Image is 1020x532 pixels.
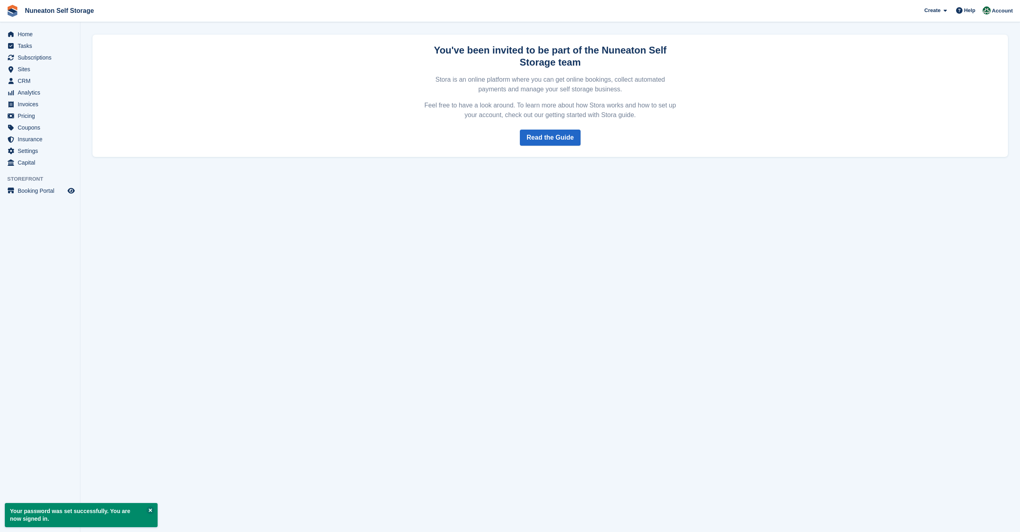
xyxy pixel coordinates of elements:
a: menu [4,145,76,157]
img: Amanda [983,6,991,14]
a: menu [4,64,76,75]
span: Invoices [18,99,66,110]
span: Pricing [18,110,66,122]
a: menu [4,122,76,133]
a: menu [4,40,76,52]
a: menu [4,75,76,87]
strong: You've been invited to be part of the Nuneaton Self Storage team [434,45,667,68]
span: Booking Portal [18,185,66,196]
a: Preview store [66,186,76,196]
span: Tasks [18,40,66,52]
span: Sites [18,64,66,75]
span: Help [964,6,975,14]
span: Account [992,7,1013,15]
a: Nuneaton Self Storage [22,4,97,17]
a: menu [4,157,76,168]
span: Create [924,6,940,14]
span: Analytics [18,87,66,98]
a: menu [4,185,76,196]
span: CRM [18,75,66,87]
span: Home [18,29,66,40]
a: menu [4,52,76,63]
a: menu [4,110,76,122]
a: menu [4,134,76,145]
a: Read the Guide [520,130,581,146]
span: Capital [18,157,66,168]
p: Feel free to have a look around. To learn more about how Stora works and how to set up your accou... [423,101,677,120]
span: Insurance [18,134,66,145]
a: menu [4,87,76,98]
a: menu [4,29,76,40]
span: Storefront [7,175,80,183]
span: Subscriptions [18,52,66,63]
span: Coupons [18,122,66,133]
span: Settings [18,145,66,157]
p: Stora is an online platform where you can get online bookings, collect automated payments and man... [423,75,677,94]
img: stora-icon-8386f47178a22dfd0bd8f6a31ec36ba5ce8667c1dd55bd0f319d3a0aa187defe.svg [6,5,18,17]
p: Your password was set successfully. You are now signed in. [5,503,158,527]
a: menu [4,99,76,110]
